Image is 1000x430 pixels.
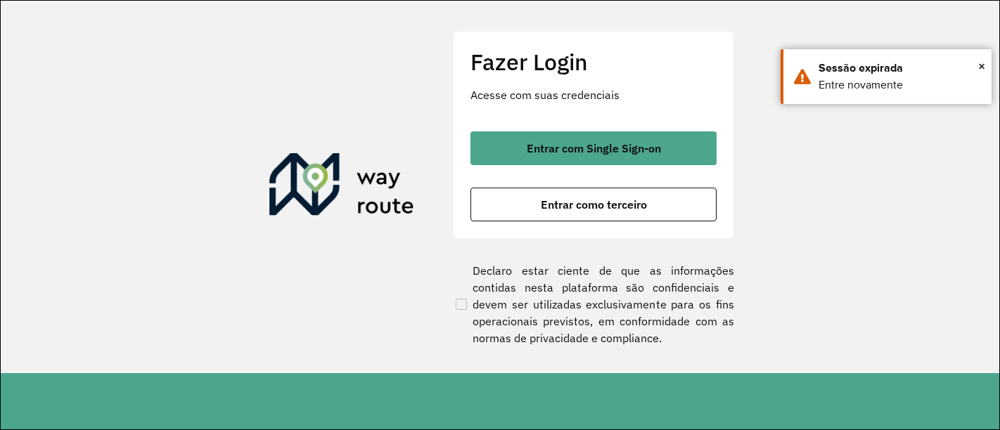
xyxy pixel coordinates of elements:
span: × [978,56,985,77]
span: Entrar com Single Sign-on [527,143,661,154]
img: Roteirizador AmbevTech [269,153,414,221]
p: Acesse com suas credenciais [470,86,717,103]
div: Sessão expirada [819,60,981,77]
label: Declaro estar ciente de que as informações contidas nesta plataforma são confidenciais e devem se... [453,262,734,346]
button: button [470,188,717,221]
div: Entre novamente [819,77,981,93]
button: Close [978,56,985,77]
h2: Fazer Login [470,48,717,75]
button: button [470,131,717,165]
span: Entrar como terceiro [541,199,647,210]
